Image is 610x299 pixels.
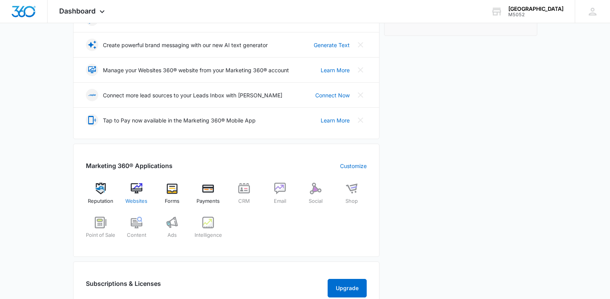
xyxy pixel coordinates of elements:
[508,6,564,12] div: account name
[157,217,187,245] a: Ads
[86,231,115,239] span: Point of Sale
[196,197,220,205] span: Payments
[321,116,350,124] a: Learn More
[265,183,295,211] a: Email
[354,114,367,126] button: Close
[103,116,256,124] p: Tap to Pay now available in the Marketing 360® Mobile App
[86,161,173,170] h2: Marketing 360® Applications
[337,183,367,211] a: Shop
[103,41,268,49] p: Create powerful brand messaging with our new AI text generator
[354,64,367,76] button: Close
[229,183,259,211] a: CRM
[59,7,96,15] span: Dashboard
[328,279,367,297] button: Upgrade
[157,183,187,211] a: Forms
[125,197,147,205] span: Websites
[121,217,151,245] a: Content
[238,197,250,205] span: CRM
[86,279,161,294] h2: Subscriptions & Licenses
[195,231,222,239] span: Intelligence
[127,231,146,239] span: Content
[88,197,113,205] span: Reputation
[314,41,350,49] a: Generate Text
[167,231,177,239] span: Ads
[354,89,367,101] button: Close
[508,12,564,17] div: account id
[274,197,286,205] span: Email
[301,183,331,211] a: Social
[340,162,367,170] a: Customize
[321,66,350,74] a: Learn More
[103,66,289,74] p: Manage your Websites 360® website from your Marketing 360® account
[86,183,116,211] a: Reputation
[193,217,223,245] a: Intelligence
[86,217,116,245] a: Point of Sale
[121,183,151,211] a: Websites
[309,197,323,205] span: Social
[315,91,350,99] a: Connect Now
[345,197,358,205] span: Shop
[103,91,282,99] p: Connect more lead sources to your Leads Inbox with [PERSON_NAME]
[165,197,179,205] span: Forms
[193,183,223,211] a: Payments
[354,39,367,51] button: Close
